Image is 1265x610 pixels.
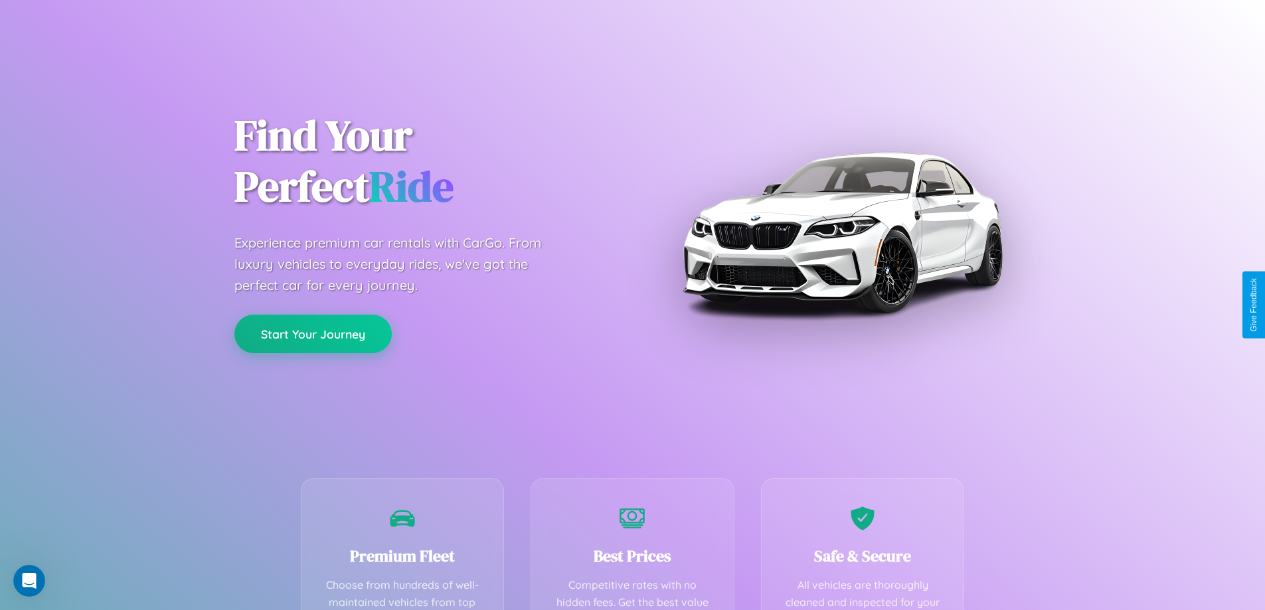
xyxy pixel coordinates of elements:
h3: Safe & Secure [782,545,944,567]
iframe: Intercom live chat [13,565,45,597]
div: Give Feedback [1249,278,1258,332]
h1: Find Your Perfect [234,110,613,212]
img: Premium BMW car rental vehicle [676,66,1008,398]
button: Start Your Journey [234,315,392,353]
p: Experience premium car rentals with CarGo. From luxury vehicles to everyday rides, we've got the ... [234,232,566,296]
h3: Premium Fleet [321,545,484,567]
h3: Best Prices [551,545,714,567]
span: Ride [369,157,454,215]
